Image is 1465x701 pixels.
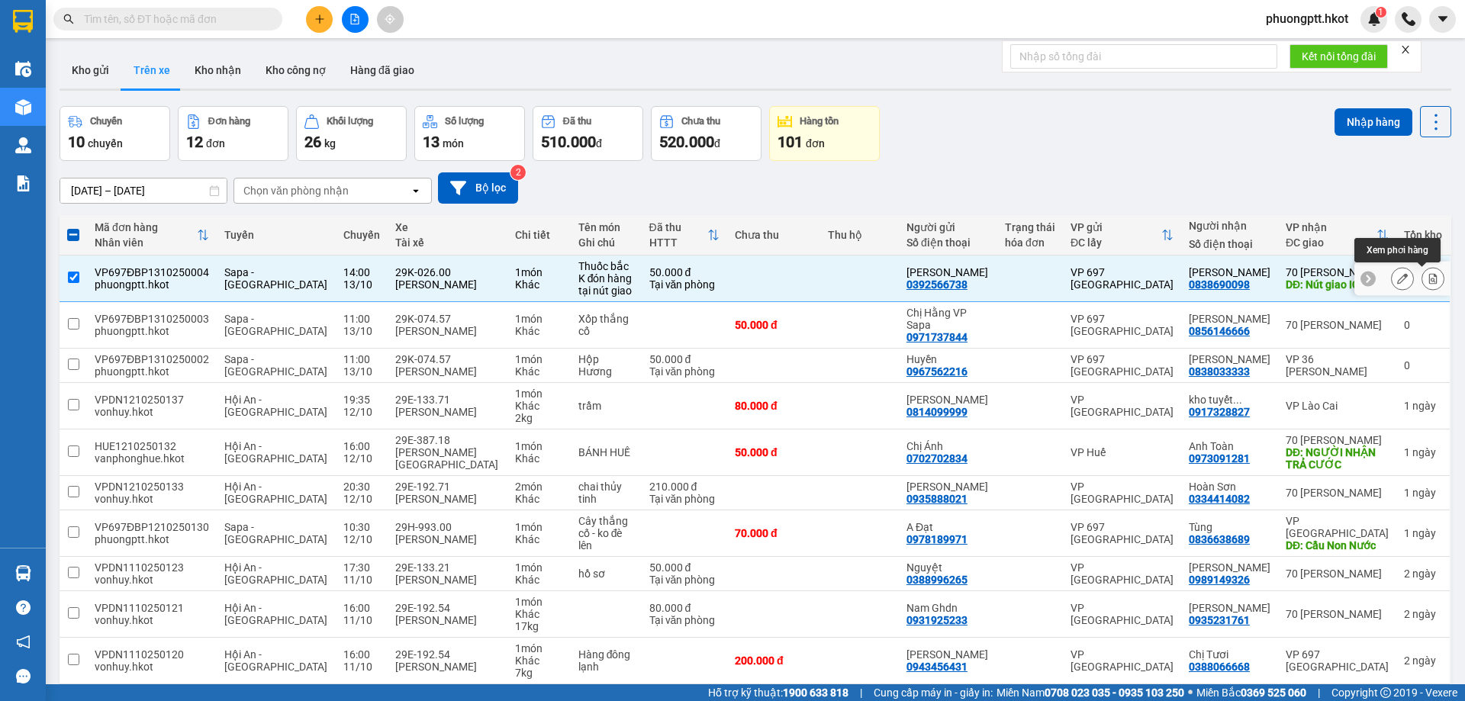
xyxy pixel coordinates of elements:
div: [PERSON_NAME] [395,365,501,378]
div: phuongptt.hkot [95,278,209,291]
th: Toggle SortBy [1063,215,1181,256]
div: 16:00 [343,440,380,452]
div: VP Lào Cai [1286,400,1389,412]
button: Hàng đã giao [338,52,427,88]
div: 12/10 [343,406,380,418]
div: VP [GEOGRAPHIC_DATA] [1071,481,1174,505]
div: 29E-387.18 [395,434,501,446]
sup: 2 [510,165,526,180]
button: Kho công nợ [253,52,338,88]
div: Anh Thu [1189,313,1270,325]
div: Hàng tồn [800,116,839,127]
div: Người nhận [1189,220,1270,232]
span: món [443,137,464,150]
div: Hoàn Sơn [1189,481,1270,493]
th: Toggle SortBy [1278,215,1396,256]
span: ngày [1412,568,1436,580]
div: Anh Hoàng [1189,353,1270,365]
span: đ [714,137,720,150]
div: 1 [1404,400,1442,412]
span: ngày [1412,446,1436,458]
div: VP [GEOGRAPHIC_DATA] [1071,561,1174,586]
div: Số lượng [445,116,484,127]
div: K đón hàng tại nút giao [578,272,634,297]
div: ĐC giao [1286,236,1376,249]
div: 1 [1404,487,1442,499]
div: Chị Hằng VP Sapa [906,307,990,331]
div: Tại văn phòng [649,278,720,291]
span: kg [324,137,336,150]
span: SAPA, LÀO CAI ↔ [GEOGRAPHIC_DATA] [23,65,143,113]
span: ↔ [GEOGRAPHIC_DATA] [27,89,143,113]
div: BÁNH HUẾ [578,446,634,458]
div: Thuốc bắc [578,260,634,272]
div: phuongptt.hkot [95,533,209,545]
div: 1 món [515,521,562,533]
span: chuyến [88,137,123,150]
span: ngày [1412,527,1436,539]
img: logo-vxr [13,10,33,33]
div: DĐ: NGƯỜI NHẬN TRẢ CƯỚC [1286,446,1389,471]
div: Chưa thu [681,116,720,127]
div: [PERSON_NAME] [395,325,501,337]
div: VP Huế [1071,446,1174,458]
div: 11/10 [343,661,380,673]
div: 7 kg [515,667,562,679]
div: Người gửi [906,221,990,233]
div: [PERSON_NAME][GEOGRAPHIC_DATA] [395,446,501,471]
div: VP nhận [1286,221,1376,233]
div: 20:30 [343,481,380,493]
div: VPDN1210250137 [95,394,209,406]
div: VPDN1110250121 [95,602,209,614]
div: VP697ĐBP1310250004 [95,266,209,278]
span: Sapa - [GEOGRAPHIC_DATA] [224,313,327,337]
div: 29E-133.21 [395,561,501,574]
div: Tùng [1189,521,1270,533]
div: Tại văn phòng [649,614,720,626]
span: caret-down [1436,12,1450,26]
span: 10 [68,133,85,151]
div: 0814099999 [906,406,968,418]
div: [PERSON_NAME] [395,614,501,626]
div: 80.000 đ [735,400,813,412]
div: Thu hộ [828,229,891,241]
div: HUE1210250132 [95,440,209,452]
input: Nhập số tổng đài [1010,44,1277,69]
div: 50.000 đ [649,266,720,278]
span: Hội An - [GEOGRAPHIC_DATA] [224,648,327,673]
div: Đơn hàng [208,116,250,127]
div: Số điện thoại [906,236,990,249]
div: Khác [515,608,562,620]
div: Khác [515,452,562,465]
span: Kết nối tổng đài [1302,48,1376,65]
div: 70 [PERSON_NAME] [1286,608,1389,620]
div: hóa đơn [1005,236,1055,249]
div: 1 món [515,642,562,654]
div: 13/10 [343,365,380,378]
span: ... [1233,394,1242,406]
span: 520.000 [659,133,714,151]
img: warehouse-icon [15,565,31,581]
div: Gia Tâm [906,648,990,661]
span: ngày [1412,400,1436,412]
div: 50.000 đ [649,353,720,365]
div: 0935231761 [1189,614,1250,626]
span: Hội An - [GEOGRAPHIC_DATA] [224,602,327,626]
img: solution-icon [15,175,31,191]
span: ngày [1412,608,1436,620]
div: 29E-192.54 [395,648,501,661]
div: 0 [1404,359,1442,371]
div: 1 món [515,387,562,400]
div: 29K-074.57 [395,313,501,325]
div: 0971737844 [906,331,968,343]
div: Nguyệt [906,561,990,574]
div: 2 [1404,568,1442,580]
div: [PERSON_NAME] [395,278,501,291]
input: Select a date range. [60,178,227,203]
div: 17:30 [343,561,380,574]
div: [PERSON_NAME] [395,661,501,673]
input: Tìm tên, số ĐT hoặc mã đơn [84,11,264,27]
div: hồ sơ [578,568,634,580]
div: Trạng thái [1005,221,1055,233]
button: Kết nối tổng đài [1290,44,1388,69]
